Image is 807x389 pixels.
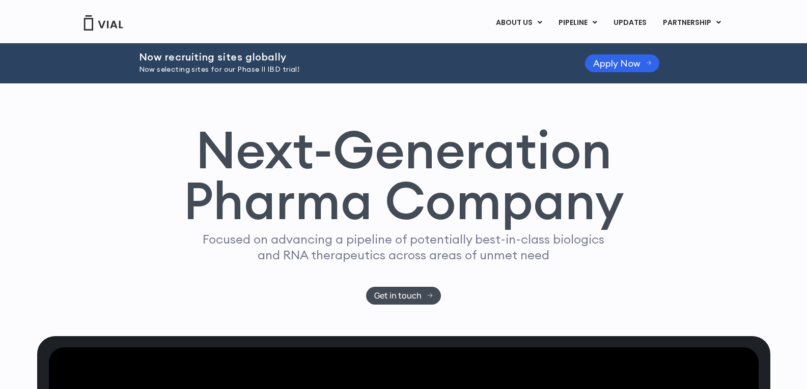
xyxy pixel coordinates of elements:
[374,292,422,300] span: Get in touch
[199,231,609,263] p: Focused on advancing a pipeline of potentially best-in-class biologics and RNA therapeutics acros...
[183,124,624,227] h1: Next-Generation Pharma Company
[488,14,550,32] a: ABOUT USMenu Toggle
[139,64,560,75] p: Now selecting sites for our Phase II IBD trial!
[83,15,124,31] img: Vial Logo
[593,59,641,67] span: Apply Now
[366,287,441,305] a: Get in touch
[585,54,660,72] a: Apply Now
[550,14,605,32] a: PIPELINEMenu Toggle
[605,14,654,32] a: UPDATES
[139,51,560,63] h2: Now recruiting sites globally
[655,14,729,32] a: PARTNERSHIPMenu Toggle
